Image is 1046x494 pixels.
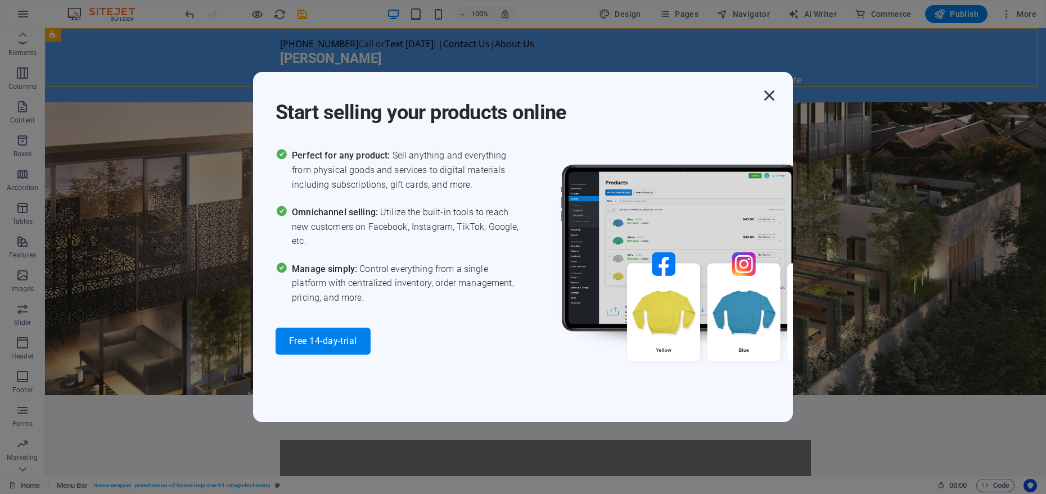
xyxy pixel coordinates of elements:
[292,205,523,248] span: Utilize the built-in tools to reach new customers on Facebook, Instagram, TikTok, Google, etc.
[292,264,359,274] span: Manage simply:
[543,148,880,394] img: promo_image.png
[289,337,357,346] span: Free 14-day-trial
[292,150,392,161] span: Perfect for any product:
[292,262,523,305] span: Control everything from a single platform with centralized inventory, order management, pricing, ...
[292,148,523,192] span: Sell anything and everything from physical goods and services to digital materials including subs...
[292,207,380,217] span: Omnichannel selling:
[276,85,759,126] h1: Start selling your products online
[276,328,371,355] button: Free 14-day-trial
